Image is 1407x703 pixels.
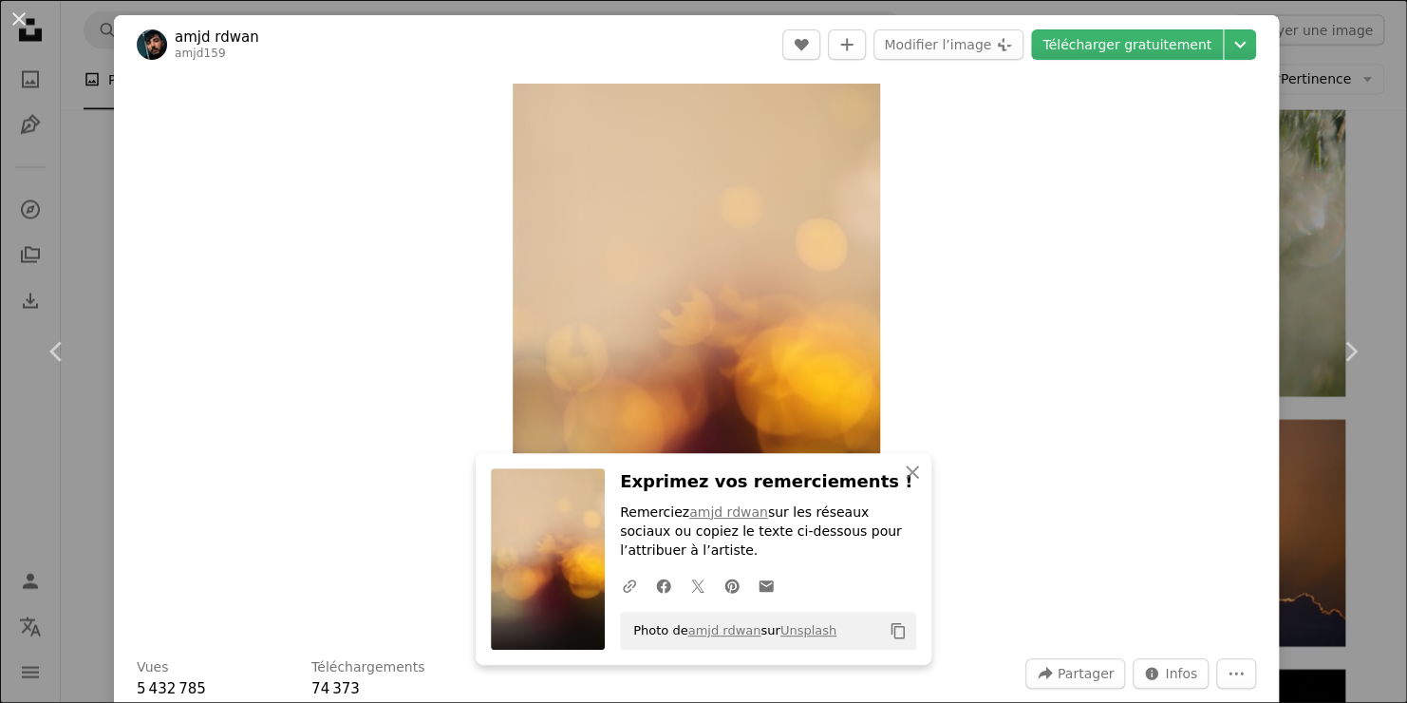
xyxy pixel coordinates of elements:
span: Photo de sur [624,616,836,646]
span: 74 373 [311,680,360,697]
a: Unsplash [780,623,836,637]
h3: Téléchargements [311,658,424,677]
a: amjd rdwan [687,623,760,637]
p: Remerciez sur les réseaux sociaux ou copiez le texte ci-dessous pour l’attribuer à l’artiste. [620,503,916,560]
button: Zoom sur cette image [513,84,880,636]
a: amjd rdwan [175,28,259,47]
button: Copier dans le presse-papier [882,615,914,647]
button: Plus d’actions [1216,658,1256,689]
span: 5 432 785 [137,680,206,697]
button: Ajouter à la collection [828,29,866,60]
button: Modifier l’image [873,29,1023,60]
a: amjd159 [175,47,226,60]
h3: Exprimez vos remerciements ! [620,468,916,496]
span: Partager [1058,659,1114,688]
a: Partagez-lePinterest [715,566,749,604]
h3: Vues [137,658,168,677]
a: Partagez-leFacebook [647,566,681,604]
a: Partagez-leTwitter [681,566,715,604]
img: Lumières bokeh jaunes et blanches [513,84,880,636]
button: J’aime [782,29,820,60]
button: Partager cette image [1025,658,1125,689]
a: Partager par mail [749,566,783,604]
a: Suivant [1293,260,1407,443]
span: Infos [1165,659,1197,688]
button: Choisissez la taille de téléchargement [1224,29,1256,60]
button: Statistiques de cette image [1133,658,1209,689]
a: amjd rdwan [689,504,768,520]
a: Télécharger gratuitement [1031,29,1223,60]
img: Accéder au profil de amjd rdwan [137,29,167,60]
